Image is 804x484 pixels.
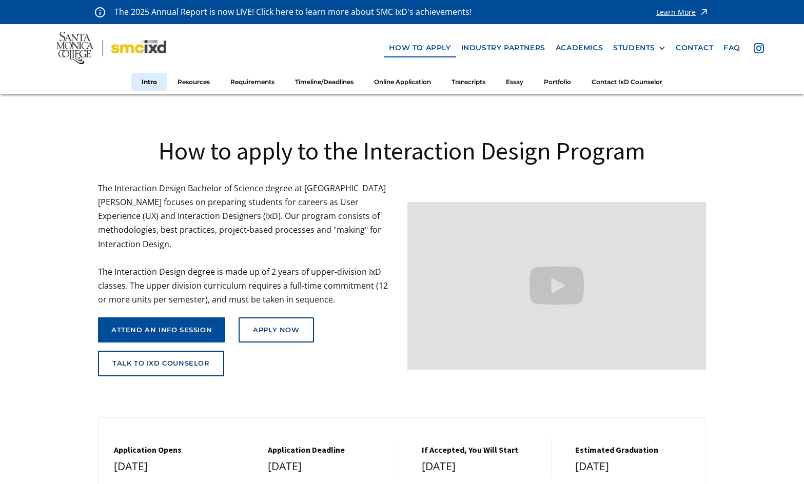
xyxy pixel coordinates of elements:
a: Learn More [656,5,709,19]
a: Essay [496,73,534,92]
p: The 2025 Annual Report is now LIVE! Click here to learn more about SMC IxD's achievements! [114,5,473,19]
img: icon - arrow - alert [699,5,709,19]
div: [DATE] [575,457,695,476]
a: Apply Now [239,317,313,343]
div: talk to ixd counselor [112,359,210,368]
a: Academics [551,38,608,57]
div: [DATE] [268,457,387,476]
h1: How to apply to the Interaction Design Program [98,135,706,167]
a: Intro [131,73,167,92]
a: contact [671,38,718,57]
a: Online Application [364,73,441,92]
a: Contact IxD Counselor [581,73,673,92]
div: STUDENTS [613,44,655,52]
div: attend an info session [111,326,212,334]
a: faq [718,38,746,57]
div: [DATE] [114,457,233,476]
div: STUDENTS [613,44,665,52]
img: Santa Monica College - SMC IxD logo [56,32,166,64]
h5: Application Opens [114,445,233,455]
p: The Interaction Design Bachelor of Science degree at [GEOGRAPHIC_DATA][PERSON_NAME] focuses on pr... [98,181,397,307]
h5: If Accepted, You Will Start [422,445,541,455]
a: attend an info session [98,317,225,343]
h5: Application Deadline [268,445,387,455]
div: Apply Now [253,326,299,334]
h5: estimated graduation [575,445,695,455]
a: Portfolio [534,73,581,92]
a: Transcripts [441,73,496,92]
div: Learn More [656,9,696,16]
div: [DATE] [422,457,541,476]
img: icon - instagram [754,43,764,53]
iframe: Design your future with a Bachelor's Degree in Interaction Design from Santa Monica College [407,202,707,370]
a: Requirements [220,73,285,92]
a: Timeline/Deadlines [285,73,364,92]
a: talk to ixd counselor [98,351,224,376]
img: icon - information - alert [95,7,105,17]
a: how to apply [384,38,456,57]
a: industry partners [456,38,551,57]
a: Resources [167,73,220,92]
